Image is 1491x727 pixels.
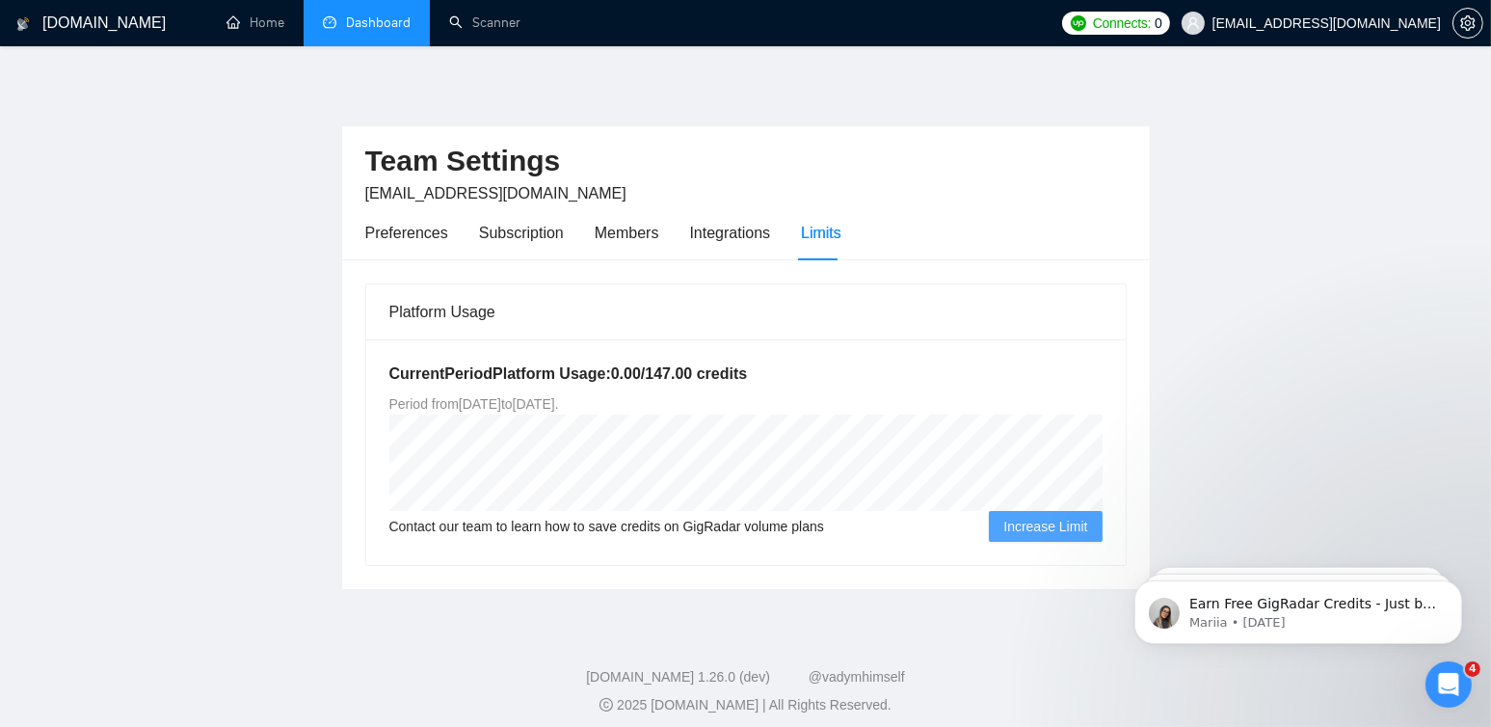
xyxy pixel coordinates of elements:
[1452,8,1483,39] button: setting
[595,221,659,245] div: Members
[809,669,905,685] a: @vadymhimself
[1186,16,1200,30] span: user
[1452,15,1483,31] a: setting
[690,221,771,245] div: Integrations
[479,221,564,245] div: Subscription
[1093,13,1151,34] span: Connects:
[365,185,626,202] span: [EMAIL_ADDRESS][DOMAIN_NAME]
[365,221,448,245] div: Preferences
[1453,15,1482,31] span: setting
[599,698,613,712] span: copyright
[449,14,520,31] a: searchScanner
[389,396,559,412] span: Period from [DATE] to [DATE] .
[801,221,841,245] div: Limits
[365,142,1127,181] h2: Team Settings
[16,9,30,40] img: logo
[586,669,770,685] a: [DOMAIN_NAME] 1.26.0 (dev)
[389,284,1103,339] div: Platform Usage
[323,14,411,31] a: dashboardDashboard
[1003,516,1087,537] span: Increase Limit
[226,14,284,31] a: homeHome
[1071,15,1086,31] img: upwork-logo.png
[1155,13,1162,34] span: 0
[1425,661,1472,708] iframe: Intercom live chat
[989,511,1102,542] button: Increase Limit
[1105,540,1491,675] iframe: Intercom notifications message
[15,695,1476,715] div: 2025 [DOMAIN_NAME] | All Rights Reserved.
[1465,661,1480,677] span: 4
[389,516,824,537] span: Contact our team to learn how to save credits on GigRadar volume plans
[389,363,1103,386] h5: Current Period Platform Usage: 0.00 / 147.00 credits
